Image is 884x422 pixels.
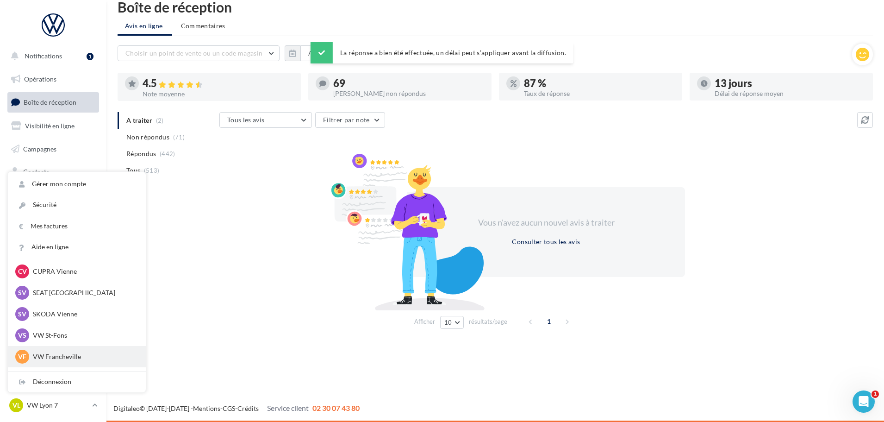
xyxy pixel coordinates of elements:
span: Répondus [126,149,156,158]
a: Sécurité [8,195,146,215]
span: Afficher [414,317,435,326]
span: Contacts [23,168,49,176]
span: VL [12,401,20,410]
a: Contacts [6,162,101,182]
a: VL VW Lyon 7 [7,397,99,414]
iframe: Intercom live chat [853,391,875,413]
a: Aide en ligne [8,237,146,258]
div: 4.5 [143,78,293,89]
div: 87 % [524,78,675,88]
span: 1 [542,314,556,329]
span: Opérations [24,75,56,83]
a: CGS [223,404,235,412]
span: Commentaires [181,21,225,31]
span: Non répondus [126,132,169,142]
span: 1 [872,391,879,398]
button: Au total [285,45,341,61]
a: Médiathèque [6,185,101,205]
span: SV [18,309,26,319]
a: PLV et print personnalisable [6,231,101,258]
span: 02 30 07 43 80 [312,403,360,412]
button: Tous les avis [219,112,312,128]
a: Mentions [193,404,220,412]
span: Visibilité en ligne [25,122,75,130]
a: Digitaleo [113,404,140,412]
span: Service client [267,403,309,412]
a: Crédits [237,404,259,412]
p: SEAT [GEOGRAPHIC_DATA] [33,288,135,297]
span: SV [18,288,26,297]
a: Visibilité en ligne [6,116,101,136]
button: Au total [300,45,341,61]
p: SKODA Vienne [33,309,135,319]
span: (71) [173,133,185,141]
a: Calendrier [6,208,101,228]
p: VW Lyon 7 [27,401,88,410]
span: VF [18,352,26,361]
div: Délai de réponse moyen [715,90,865,97]
span: Notifications [25,52,62,60]
div: Déconnexion [8,372,146,392]
span: Campagnes [23,145,56,152]
span: (442) [160,150,175,157]
a: Opérations [6,69,101,89]
a: Campagnes [6,139,101,159]
span: Tous [126,166,140,175]
div: Vous n'avez aucun nouvel avis à traiter [467,217,626,229]
a: Campagnes DataOnDemand [6,262,101,290]
span: résultats/page [469,317,507,326]
button: Choisir un point de vente ou un code magasin [118,45,280,61]
div: [PERSON_NAME] non répondus [333,90,484,97]
div: 13 jours [715,78,865,88]
p: VW St-Fons [33,331,135,340]
a: Gérer mon compte [8,174,146,195]
button: Notifications 1 [6,46,97,66]
span: Boîte de réception [24,98,76,106]
p: CUPRA Vienne [33,267,135,276]
span: Tous les avis [227,116,265,124]
span: CV [18,267,27,276]
div: La réponse a bien été effectuée, un délai peut s’appliquer avant la diffusion. [311,42,573,63]
div: 1 [87,53,93,60]
div: Note moyenne [143,91,293,97]
span: © [DATE]-[DATE] - - - [113,404,360,412]
span: VS [18,331,26,340]
a: Mes factures [8,216,146,237]
span: Choisir un point de vente ou un code magasin [125,49,262,57]
button: 10 [440,316,464,329]
button: Consulter tous les avis [508,236,584,247]
a: Boîte de réception [6,92,101,112]
button: Filtrer par note [315,112,385,128]
p: VW Francheville [33,352,135,361]
div: 69 [333,78,484,88]
span: 10 [444,319,452,326]
div: Taux de réponse [524,90,675,97]
span: (513) [144,167,160,174]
